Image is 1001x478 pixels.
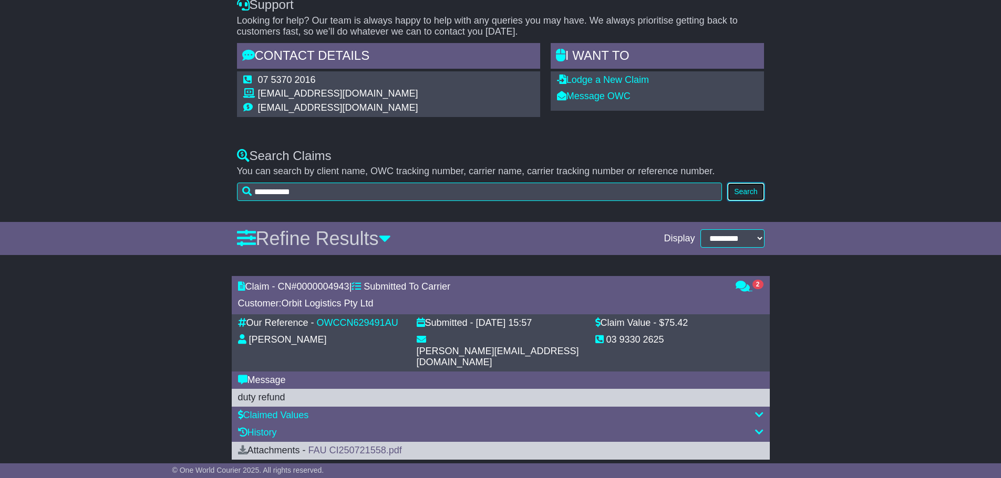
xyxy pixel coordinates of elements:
span: Display [664,233,695,245]
div: [PERSON_NAME][EMAIL_ADDRESS][DOMAIN_NAME] [417,346,585,368]
div: duty refund [238,392,763,403]
a: Claimed Values [238,410,309,420]
div: Search Claims [237,148,765,164]
a: FAU CI250721558.pdf [308,445,402,455]
div: Claim Value - [595,317,657,329]
td: 07 5370 2016 [258,75,418,89]
a: Refine Results [237,228,391,249]
span: 2 [752,280,763,289]
td: [EMAIL_ADDRESS][DOMAIN_NAME] [258,102,418,114]
a: Message OWC [557,91,631,101]
p: Looking for help? Our team is always happy to help with any queries you may have. We always prior... [237,15,765,38]
div: Claim - CN# | [238,281,725,293]
a: History [238,427,277,438]
span: Orbit Logistics Pty Ltd [282,298,374,309]
span: © One World Courier 2025. All rights reserved. [172,466,324,474]
span: Attachments - [238,445,306,455]
div: Submitted - [417,317,473,329]
div: Customer: [238,298,725,310]
a: Lodge a New Claim [557,75,649,85]
a: OWCCN629491AU [317,317,398,328]
div: Our Reference - [238,317,314,329]
a: 2 [736,282,763,292]
button: Search [727,183,764,201]
div: 03 9330 2625 [606,334,664,346]
div: Message [238,375,763,386]
div: [DATE] 15:57 [476,317,532,329]
p: You can search by client name, OWC tracking number, carrier name, carrier tracking number or refe... [237,166,765,177]
div: Contact Details [237,43,540,71]
div: Claimed Values [238,410,763,421]
td: [EMAIL_ADDRESS][DOMAIN_NAME] [258,88,418,102]
span: 0000004943 [297,281,349,292]
div: History [238,427,763,439]
div: I WANT to [551,43,765,71]
div: $75.42 [659,317,688,329]
span: Submitted To Carrier [364,281,450,292]
div: [PERSON_NAME] [249,334,327,346]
